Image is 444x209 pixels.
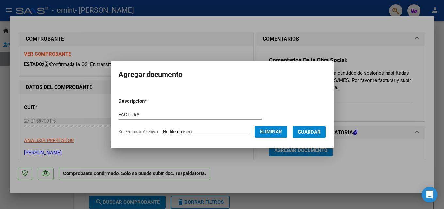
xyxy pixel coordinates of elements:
[293,126,326,138] button: Guardar
[119,129,158,134] span: Seleccionar Archivo
[255,126,287,138] button: Eliminar
[298,129,321,135] span: Guardar
[422,187,437,202] div: Open Intercom Messenger
[260,129,282,135] span: Eliminar
[119,68,326,81] h2: Agregar documento
[119,97,181,105] p: Descripcion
